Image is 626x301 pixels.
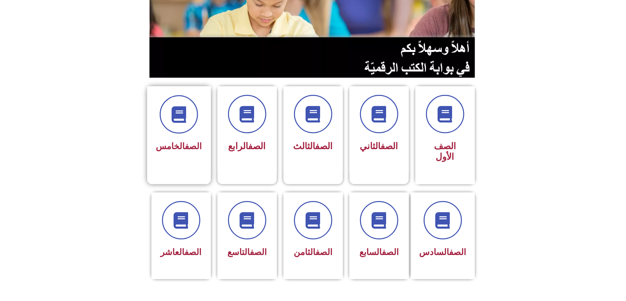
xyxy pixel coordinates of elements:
[228,141,266,151] span: الرابع
[248,141,266,151] a: الصف
[227,247,267,257] span: التاسع
[381,141,398,151] a: الصف
[315,247,332,257] a: الصف
[161,247,202,257] span: العاشر
[185,247,202,257] a: الصف
[250,247,267,257] a: الصف
[419,247,466,257] span: السادس
[434,141,456,162] span: الصف الأول
[156,141,202,151] span: الخامس
[294,247,332,257] span: الثامن
[315,141,333,151] a: الصف
[382,247,399,257] a: الصف
[360,141,398,151] span: الثاني
[293,141,333,151] span: الثالث
[359,247,399,257] span: السابع
[185,141,202,151] a: الصف
[449,247,466,257] a: الصف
